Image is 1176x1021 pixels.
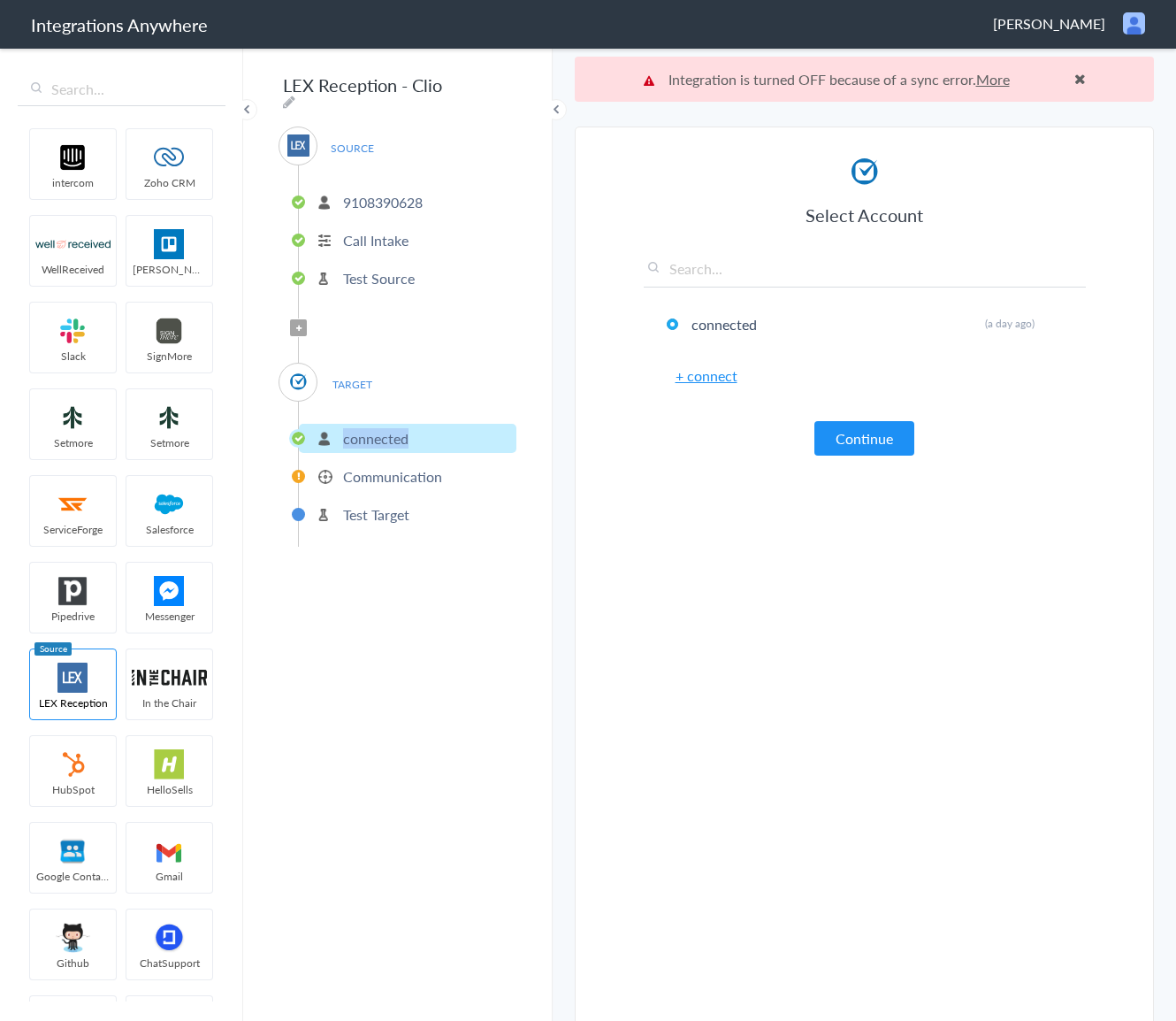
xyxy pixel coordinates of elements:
h3: Select Account [644,203,1086,227]
p: Communication [343,466,442,487]
img: hs-app-logo.svg [132,749,207,779]
span: ServiceForge [30,522,116,537]
p: Test Source [343,268,415,288]
img: intercom-logo.svg [35,142,111,173]
p: Call Intake [343,230,409,250]
span: SOURCE [318,136,386,160]
img: serviceforge-icon.png [35,489,111,519]
span: (a day ago) [985,316,1035,331]
span: [PERSON_NAME] [993,13,1105,34]
img: inch-logo.svg [132,663,207,693]
p: Integration is turned OFF because of a sync error. [644,69,1086,89]
span: intercom [30,175,116,190]
p: 9108390628 [343,192,423,212]
img: gmail-logo.svg [132,836,207,866]
span: Zoho CRM [126,175,212,190]
input: Search... [18,73,225,106]
img: slack-logo.svg [35,316,111,346]
span: Salesforce [126,522,212,537]
img: trello.png [132,229,207,259]
img: googleContact_logo.png [35,836,111,866]
span: HubSpot [30,782,116,797]
a: More [976,69,1010,89]
h1: Integrations Anywhere [31,12,208,37]
img: zoho-logo.svg [132,142,207,173]
img: user.png [1123,12,1145,35]
img: pipedrive.png [35,576,111,606]
span: Google Contacts [30,869,116,884]
p: connected [343,428,409,449]
span: Setmore [30,435,116,450]
button: Continue [814,421,914,456]
img: lex-app-logo.svg [35,663,111,693]
img: wr-logo.svg [35,229,111,259]
span: Gmail [126,869,212,884]
span: Slack [30,349,116,364]
span: TARGET [318,372,386,396]
span: LEX Reception [30,695,116,710]
img: setmoreNew.jpg [132,403,207,433]
span: In the Chair [126,695,212,710]
img: signmore-logo.png [132,316,207,346]
img: FBM.png [132,576,207,606]
p: Test Target [343,504,409,525]
span: ChatSupport [126,956,212,971]
img: lex-app-logo.svg [287,134,309,157]
img: chatsupport-icon.svg [132,923,207,953]
img: clio-logo.svg [847,154,882,189]
span: Github [30,956,116,971]
span: SignMore [126,349,212,364]
img: github.png [35,923,111,953]
input: Search... [644,258,1086,288]
span: WellReceived [30,262,116,277]
img: hubspot-logo.svg [35,749,111,779]
img: setmoreNew.jpg [35,403,111,433]
span: Messenger [126,609,212,624]
span: [PERSON_NAME] [126,262,212,277]
span: Pipedrive [30,609,116,624]
span: Setmore [126,435,212,450]
span: HelloSells [126,782,212,797]
img: salesforce-logo.svg [132,489,207,519]
a: + connect [676,365,737,386]
img: clio-logo.svg [287,371,309,393]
